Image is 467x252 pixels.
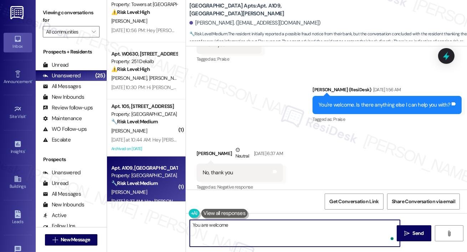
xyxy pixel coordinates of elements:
div: Property: [GEOGRAPHIC_DATA] Apts [111,172,177,179]
span: New Message [61,236,90,243]
div: Prospects [36,156,107,163]
strong: 🔧 Risk Level: Medium [111,180,158,186]
div: WO Follow-ups [43,125,87,133]
strong: 🔧 Risk Level: Medium [189,31,227,37]
div: Unread [43,61,68,69]
div: [DATE] 6:37 AM [252,150,283,157]
div: [PERSON_NAME]. ([EMAIL_ADDRESS][DOMAIN_NAME]) [189,19,321,27]
div: [DATE] 6:37 AM: Hey [PERSON_NAME], we appreciate your text! We'll be back at 11AM to help you out... [111,198,427,205]
div: Unanswered [43,72,81,79]
i:  [446,231,452,236]
div: Property: Towers at [GEOGRAPHIC_DATA] [111,1,177,8]
span: Send [413,230,424,237]
b: [GEOGRAPHIC_DATA] Apts: Apt. A109, [GEOGRAPHIC_DATA][PERSON_NAME] [189,2,332,17]
button: Get Conversation Link [325,194,383,210]
span: Praise [217,56,229,62]
div: Maintenance [43,115,82,122]
span: Share Conversation via email [392,198,455,205]
div: Tagged as: [197,182,283,192]
span: Negative response [217,184,253,190]
div: [PERSON_NAME] (ResiDesk) [313,86,462,96]
span: • [25,148,26,153]
i:  [92,29,96,35]
span: [PERSON_NAME] [111,128,147,134]
span: Praise [333,116,345,122]
input: All communities [46,26,88,37]
div: All Messages [43,83,81,90]
div: Apt. A109, [GEOGRAPHIC_DATA][PERSON_NAME] [111,164,177,172]
img: ResiDesk Logo [10,6,25,19]
span: • [26,113,27,118]
div: Follow Ups [43,222,76,230]
div: Active [43,212,67,219]
span: • [32,78,33,83]
button: Send [397,225,431,241]
a: Leads [4,208,32,227]
i:  [404,231,410,236]
div: Unanswered [43,169,81,176]
i:  [52,237,58,243]
strong: ⚠️ Risk Level: High [111,9,150,15]
strong: ⚠️ Risk Level: High [111,66,150,72]
div: (25) [93,70,107,81]
strong: 🔧 Risk Level: Medium [111,118,158,125]
label: Viewing conversations for [43,7,100,26]
a: Insights • [4,138,32,157]
textarea: To enrich screen reader interactions, please activate Accessibility in Grammarly extension settings [190,220,400,247]
div: All Messages [43,190,81,198]
div: Tagged as: [197,54,262,64]
div: Neutral [234,146,250,161]
div: No, thank you [203,169,233,176]
span: Get Conversation Link [329,198,379,205]
span: [PERSON_NAME] [111,75,149,81]
span: : The resident initially reported a possible fraud notice from their bank, but the conversation c... [189,30,467,53]
a: Site Visit • [4,103,32,122]
a: Inbox [4,33,32,52]
div: You're welcome. Is there anything else I can help you with? [319,101,450,109]
span: [PERSON_NAME] [111,189,147,195]
div: Tagged as: [313,114,462,124]
div: Unread [43,180,68,187]
div: Review follow-ups [43,104,93,112]
div: [PERSON_NAME] [197,146,283,164]
a: Buildings [4,173,32,192]
div: Archived on [DATE] [111,144,178,153]
span: [PERSON_NAME] [149,75,185,81]
span: [PERSON_NAME] [111,18,147,24]
button: New Message [45,234,98,246]
div: New Inbounds [43,93,84,101]
div: Property: [GEOGRAPHIC_DATA] [111,110,177,118]
div: [DATE] at 10:44 AM: Hey [PERSON_NAME], we appreciate your text! We'll be back at 11AM to help you... [111,137,435,143]
div: Property: 251 Dekalb [111,58,177,65]
div: [DATE] 1:56 AM [371,86,401,93]
div: Apt. W0630, [STREET_ADDRESS] [111,50,177,58]
div: Escalate [43,136,71,144]
button: Share Conversation via email [387,194,460,210]
div: Prospects + Residents [36,48,107,56]
div: Apt. 105, [STREET_ADDRESS] [111,103,177,110]
div: New Inbounds [43,201,84,209]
